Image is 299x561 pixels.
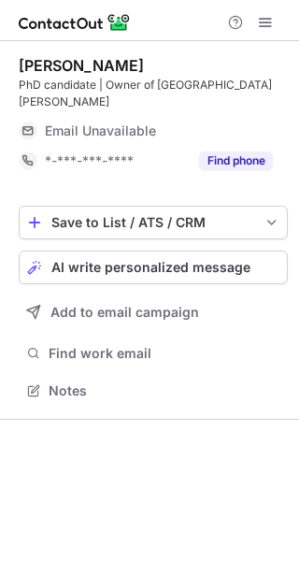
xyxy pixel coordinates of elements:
[45,122,156,139] span: Email Unavailable
[19,56,144,75] div: [PERSON_NAME]
[19,206,288,239] button: save-profile-one-click
[199,151,273,170] button: Reveal Button
[19,251,288,284] button: AI write personalized message
[19,295,288,329] button: Add to email campaign
[19,11,131,34] img: ContactOut v5.3.10
[49,382,280,399] span: Notes
[50,305,199,320] span: Add to email campaign
[51,215,255,230] div: Save to List / ATS / CRM
[19,77,288,110] div: PhD candidate | Owner of [GEOGRAPHIC_DATA][PERSON_NAME]
[19,378,288,404] button: Notes
[49,345,280,362] span: Find work email
[19,340,288,367] button: Find work email
[51,260,250,275] span: AI write personalized message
